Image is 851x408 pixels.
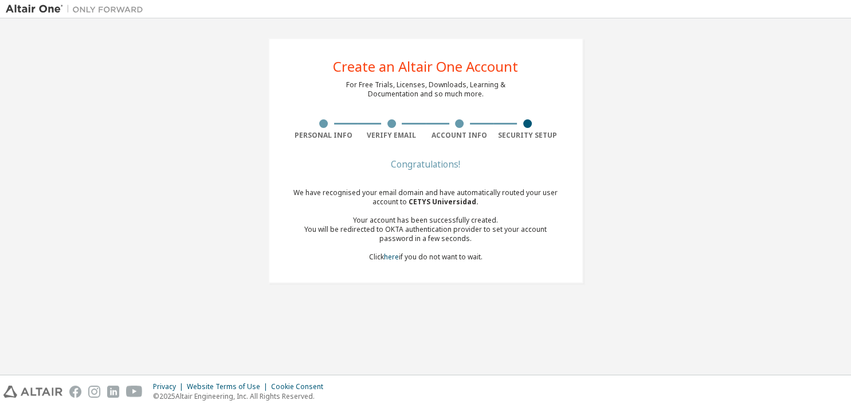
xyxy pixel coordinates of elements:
[290,131,358,140] div: Personal Info
[153,382,187,391] div: Privacy
[6,3,149,15] img: Altair One
[69,386,81,398] img: facebook.svg
[187,382,271,391] div: Website Terms of Use
[358,131,426,140] div: Verify Email
[333,60,518,73] div: Create an Altair One Account
[346,80,505,99] div: For Free Trials, Licenses, Downloads, Learning & Documentation and so much more.
[126,386,143,398] img: youtube.svg
[290,216,562,225] div: Your account has been successfully created.
[107,386,119,398] img: linkedin.svg
[290,188,562,262] div: We have recognised your email domain and have automatically routed your user account to Click if ...
[384,252,399,262] a: here
[493,131,562,140] div: Security Setup
[153,391,330,401] p: © 2025 Altair Engineering, Inc. All Rights Reserved.
[3,386,62,398] img: altair_logo.svg
[290,225,562,243] div: You will be redirected to OKTA authentication provider to set your account password in a few seco...
[426,131,494,140] div: Account Info
[409,197,479,207] span: CETYS Universidad .
[290,161,562,168] div: Congratulations!
[88,386,100,398] img: instagram.svg
[271,382,330,391] div: Cookie Consent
